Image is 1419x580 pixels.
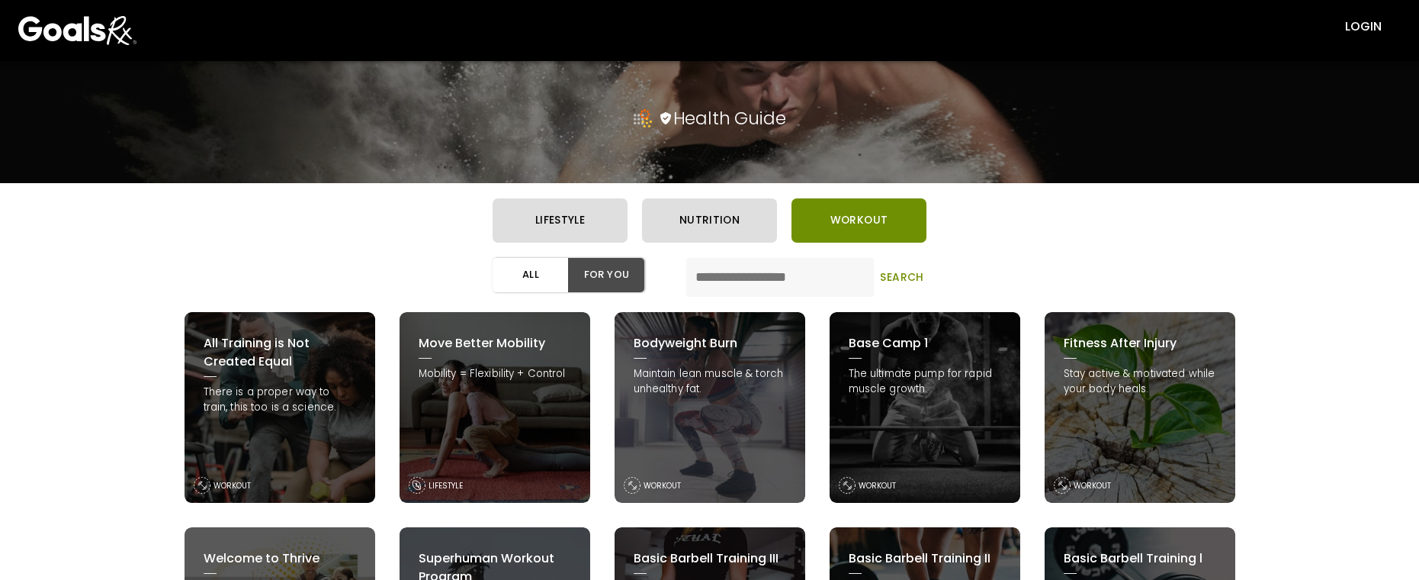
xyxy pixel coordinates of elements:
h3: Base Camp 1 [849,334,1001,353]
img: workout-logo.79fb2e71.svg [194,477,210,494]
img: three-products-icon.e2ed2d85.png [634,109,652,127]
h3: All Training is Not Created Equal [204,334,356,371]
p: WORKOUT [859,480,897,491]
img: workout-logo.79fb2e71.svg [839,477,856,494]
button: All [493,258,569,292]
img: shield.c492ffd1.svg [660,112,671,124]
h3: Basic Barbell Training III [634,549,786,568]
p: WORKOUT [1074,480,1112,491]
button: lifestyle [493,198,628,243]
p: Stay active & motivated while your body heals. [1064,366,1216,397]
button: Search [878,258,926,297]
button: workout [791,198,926,243]
p: The ultimate pump for rapid muscle growth. [849,366,1001,397]
p: LIFESTYLE [429,480,464,491]
h3: Fitness After Injury [1064,334,1216,353]
img: lifestyle-logo.195ea7b6.svg [409,477,425,494]
h3: Move Better Mobility [419,334,571,353]
button: For You [568,258,644,292]
h2: Health Guide [673,108,786,129]
button: nutrition [642,198,777,243]
h3: Bodyweight Burn [634,334,786,353]
h3: Basic Barbell Training l [1064,549,1216,568]
p: There is a proper way to train, this too is a science. [204,385,356,415]
h3: Basic Barbell Training II [849,549,1001,568]
h3: Welcome to Thrive [204,549,356,568]
img: workout-logo.79fb2e71.svg [624,477,640,494]
img: workout-logo.79fb2e71.svg [1054,477,1071,494]
p: Mobility = Flexibility + Control [419,366,571,382]
p: WORKOUT [213,480,252,491]
p: Maintain lean muscle & torch unhealthy fat. [634,366,786,397]
p: WORKOUT [644,480,682,491]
